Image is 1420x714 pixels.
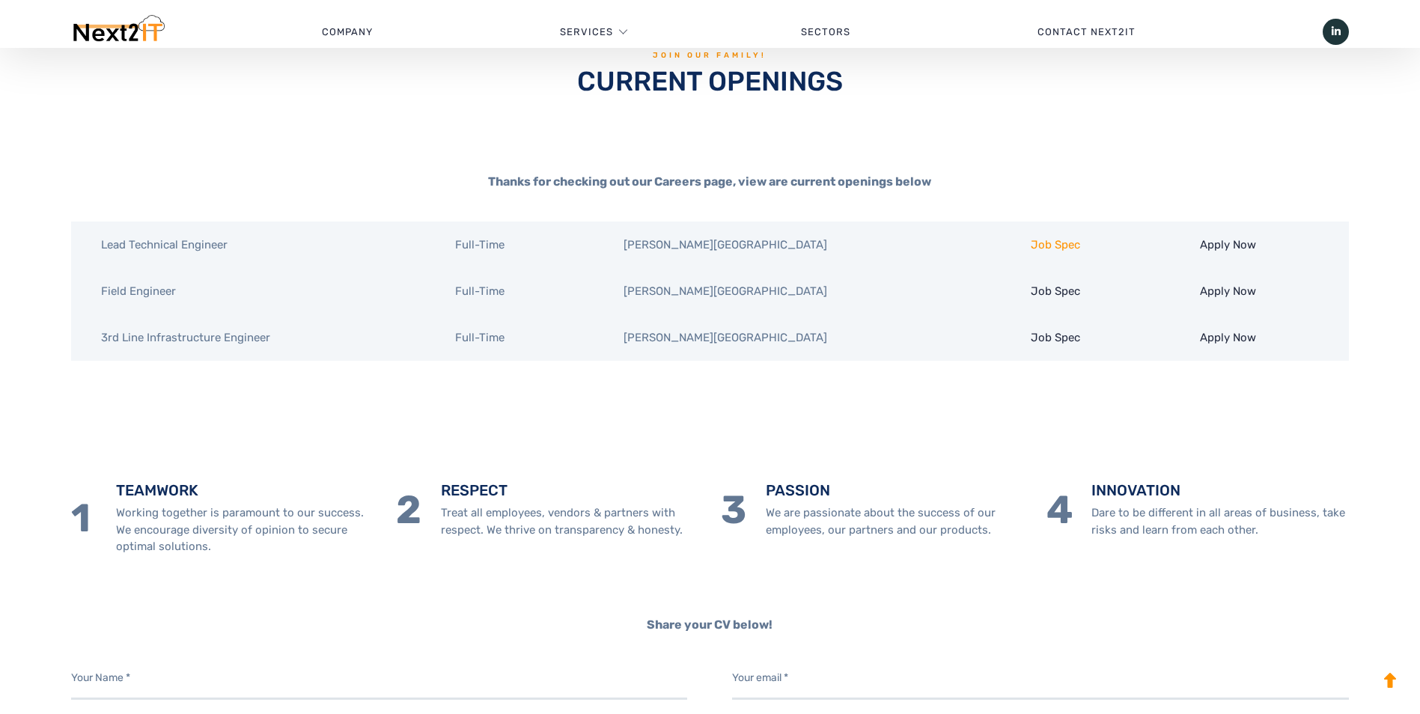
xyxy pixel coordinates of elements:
td: Full-Time [425,268,594,314]
a: Link Job Spec [1031,331,1080,344]
h2: CURRENT OPENINGS [71,65,1349,97]
td: Full-Time [425,314,594,361]
a: Link Job Spec [1031,238,1080,251]
p: Treat all employees, vendors & partners with respect. We thrive on transparency & honesty. [441,504,698,538]
a: Link Job Spec [1031,284,1080,298]
strong: Thanks for checking out our Careers page, view are current openings below [488,174,931,189]
input: Your email * [732,659,1349,700]
a: Sectors [707,10,943,55]
input: Your Name * [71,659,688,700]
a: Apply Now [1200,284,1256,298]
td: 3rd Line Infrastructure Engineer [71,314,425,361]
td: Full-Time [425,222,594,268]
td: [PERSON_NAME][GEOGRAPHIC_DATA] [594,314,1001,361]
p: Dare to be different in all areas of business, take risks and learn from each other. [1091,504,1349,538]
td: [PERSON_NAME][GEOGRAPHIC_DATA] [594,268,1001,314]
td: [PERSON_NAME][GEOGRAPHIC_DATA] [594,222,1001,268]
img: Next2IT [71,15,165,49]
a: Link Apply Now [1200,238,1256,251]
p: We are passionate about the success of our employees, our partners and our products. [766,504,1023,538]
a: Link Apply Now [1200,331,1256,344]
a: Contact Next2IT [944,10,1229,55]
h4: PASSION [766,480,1023,501]
a: Company [228,10,466,55]
h4: INNOVATION [1091,480,1349,501]
td: Lead Technical Engineer [71,222,425,268]
td: Field Engineer [71,268,425,314]
p: Working together is paramount to our success. We encourage diversity of opinion to secure optimal... [116,504,374,555]
h4: TEAMWORK [116,480,374,501]
strong: Share your CV below! [647,617,773,632]
a: Services [560,10,613,55]
h4: RESPECT [441,480,698,501]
